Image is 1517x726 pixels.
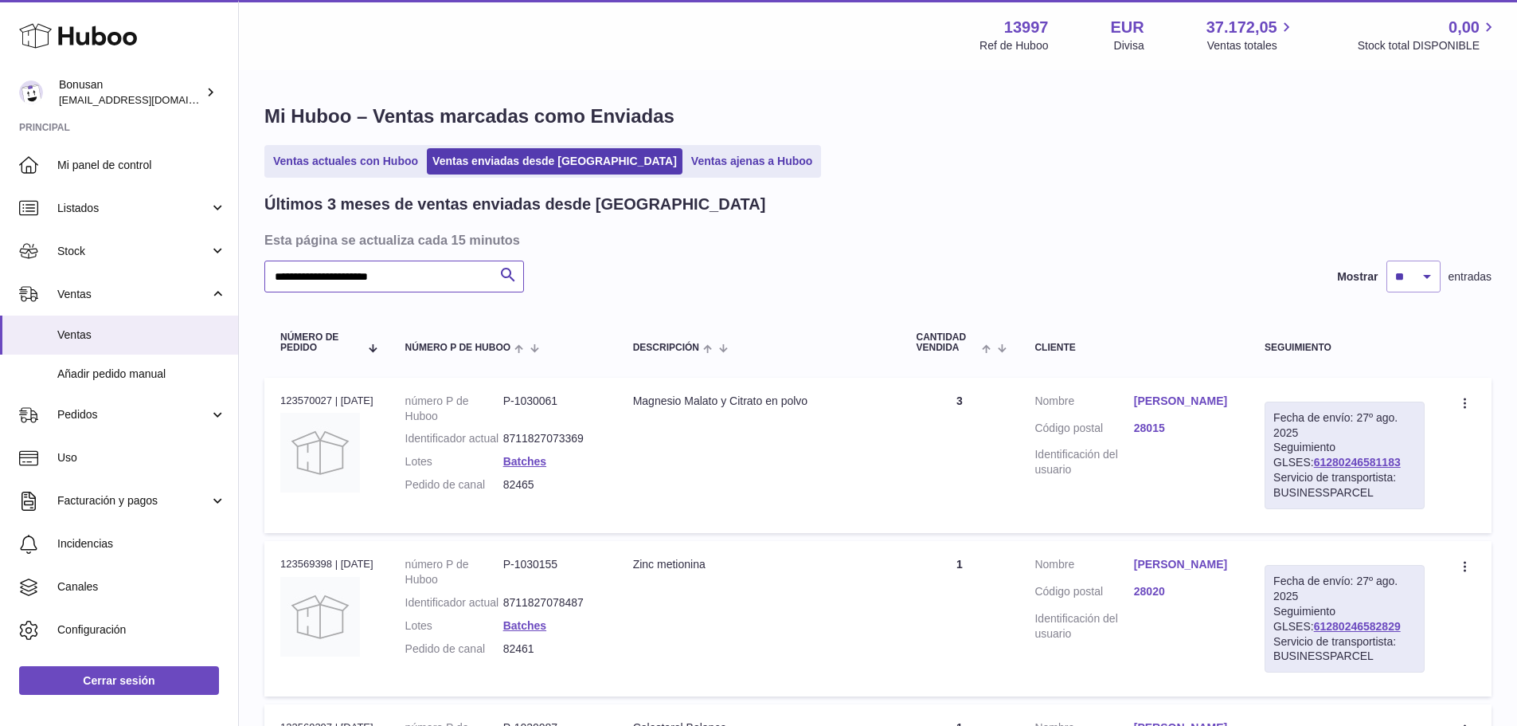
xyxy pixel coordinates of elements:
[633,343,699,353] span: Descripción
[1110,17,1144,38] strong: EUR
[1358,17,1498,53] a: 0,00 Stock total DISPONIBLE
[59,77,202,108] div: Bonusan
[686,148,819,175] a: Ventas ajenas a Huboo
[57,367,226,382] span: Añadir pedido manual
[1134,557,1233,572] a: [PERSON_NAME]
[503,619,546,632] a: Batches
[917,332,979,353] span: Cantidad vendida
[1273,470,1416,500] div: Servicio de transportista: BUSINESSPARCEL
[1265,402,1425,509] div: Seguimiento GLSES:
[427,148,682,175] a: Ventas enviadas desde [GEOGRAPHIC_DATA]
[405,343,510,353] span: número P de Huboo
[57,450,226,465] span: Uso
[1034,584,1133,603] dt: Código postal
[1273,410,1416,441] div: Fecha de envío: 27º ago. 2025
[503,477,601,493] dd: 82465
[405,595,503,610] dt: Identificador actual
[57,536,226,551] span: Incidencias
[57,244,209,259] span: Stock
[405,618,503,634] dt: Lotes
[405,394,503,424] dt: número P de Huboo
[1314,456,1401,469] a: 61280246581183
[280,557,373,571] div: 123569398 | [DATE]
[19,666,219,695] a: Cerrar sesión
[1273,574,1416,604] div: Fecha de envío: 27º ago. 2025
[59,93,234,106] span: [EMAIL_ADDRESS][DOMAIN_NAME]
[57,158,226,173] span: Mi panel de control
[503,557,601,587] dd: P-1030155
[1034,421,1133,440] dt: Código postal
[901,541,1019,697] td: 1
[264,104,1492,129] h1: Mi Huboo – Ventas marcadas como Enviadas
[405,642,503,657] dt: Pedido de canal
[1207,38,1296,53] span: Ventas totales
[405,431,503,446] dt: Identificador actual
[1004,17,1049,38] strong: 13997
[1314,620,1401,633] a: 61280246582829
[1134,421,1233,436] a: 28015
[1273,634,1416,665] div: Servicio de transportista: BUSINESSPARCEL
[405,454,503,469] dt: Lotes
[405,477,503,493] dt: Pedido de canal
[1134,394,1233,409] a: [PERSON_NAME]
[280,413,360,493] img: no-photo.jpg
[280,577,360,657] img: no-photo.jpg
[280,394,373,408] div: 123570027 | [DATE]
[1449,17,1480,38] span: 0,00
[503,455,546,468] a: Batches
[57,328,226,343] span: Ventas
[1134,584,1233,599] a: 28020
[901,378,1019,533] td: 3
[1265,565,1425,673] div: Seguimiento GLSES:
[57,201,209,216] span: Listados
[57,622,226,638] span: Configuración
[503,394,601,424] dd: P-1030061
[1206,17,1277,38] span: 37.172,05
[268,148,424,175] a: Ventas actuales con Huboo
[1034,447,1133,477] dt: Identificación del usuario
[1358,38,1498,53] span: Stock total DISPONIBLE
[57,407,209,422] span: Pedidos
[280,332,359,353] span: Número de pedido
[503,431,601,446] dd: 8711827073369
[1034,611,1133,642] dt: Identificación del usuario
[1114,38,1144,53] div: Divisa
[264,194,765,215] h2: Últimos 3 meses de ventas enviadas desde [GEOGRAPHIC_DATA]
[57,493,209,508] span: Facturación y pagos
[1449,269,1492,285] span: entradas
[1034,343,1233,353] div: Cliente
[979,38,1048,53] div: Ref de Huboo
[503,595,601,610] dd: 8711827078487
[57,287,209,302] span: Ventas
[1034,394,1133,413] dt: Nombre
[633,394,885,409] div: Magnesio Malato y Citrato en polvo
[503,642,601,657] dd: 82461
[1206,17,1296,53] a: 37.172,05 Ventas totales
[1337,269,1378,285] label: Mostrar
[264,231,1488,249] h3: Esta página se actualiza cada 15 minutos
[19,80,43,104] img: info@bonusan.es
[1034,557,1133,576] dt: Nombre
[405,557,503,587] dt: número P de Huboo
[633,557,885,572] div: Zinc metionina
[1265,343,1425,353] div: Seguimiento
[57,579,226,595] span: Canales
